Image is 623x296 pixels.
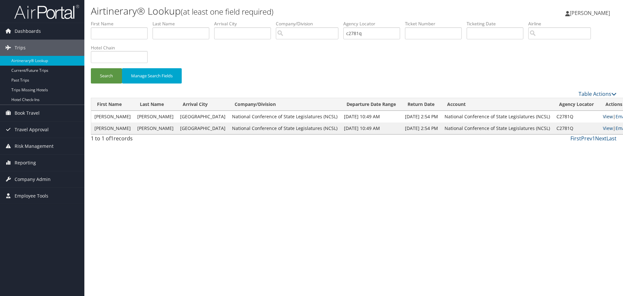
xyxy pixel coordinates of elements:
[91,111,134,122] td: [PERSON_NAME]
[214,20,276,27] label: Arrival City
[229,98,341,111] th: Company/Division
[553,122,600,134] td: C2781Q
[343,20,405,27] label: Agency Locator
[91,20,153,27] label: First Name
[581,135,592,142] a: Prev
[441,111,553,122] td: National Conference of State Legislatures (NCSL)
[402,122,441,134] td: [DATE] 2:54 PM
[579,90,617,97] a: Table Actions
[122,68,182,84] button: Manage Search Fields
[15,23,41,39] span: Dashboards
[606,135,617,142] a: Last
[134,98,177,111] th: Last Name: activate to sort column ascending
[177,122,229,134] td: [GEOGRAPHIC_DATA]
[441,122,553,134] td: National Conference of State Legislatures (NCSL)
[603,113,613,120] a: View
[91,135,215,146] div: 1 to 1 of records
[91,98,134,111] th: First Name: activate to sort column ascending
[276,20,343,27] label: Company/Division
[570,9,610,17] span: [PERSON_NAME]
[402,111,441,122] td: [DATE] 2:54 PM
[15,122,49,138] span: Travel Approval
[528,20,596,27] label: Airline
[570,135,581,142] a: First
[14,4,79,19] img: airportal-logo.png
[91,122,134,134] td: [PERSON_NAME]
[229,122,341,134] td: National Conference of State Legislatures (NCSL)
[181,6,274,17] small: (at least one field required)
[592,135,595,142] a: 1
[91,45,153,51] label: Hotel Chain
[15,105,40,121] span: Book Travel
[229,111,341,122] td: National Conference of State Legislatures (NCSL)
[341,98,402,111] th: Departure Date Range: activate to sort column ascending
[177,111,229,122] td: [GEOGRAPHIC_DATA]
[15,171,51,187] span: Company Admin
[15,40,26,56] span: Trips
[177,98,229,111] th: Arrival City: activate to sort column ascending
[341,111,402,122] td: [DATE] 10:49 AM
[341,122,402,134] td: [DATE] 10:49 AM
[15,188,48,204] span: Employee Tools
[91,4,441,18] h1: Airtinerary® Lookup
[134,122,177,134] td: [PERSON_NAME]
[153,20,214,27] label: Last Name
[603,125,613,131] a: View
[565,3,617,23] a: [PERSON_NAME]
[15,138,54,154] span: Risk Management
[111,135,114,142] span: 1
[134,111,177,122] td: [PERSON_NAME]
[15,155,36,171] span: Reporting
[441,98,553,111] th: Account: activate to sort column ascending
[595,135,606,142] a: Next
[553,111,600,122] td: C2781Q
[467,20,528,27] label: Ticketing Date
[553,98,600,111] th: Agency Locator: activate to sort column ascending
[91,68,122,84] button: Search
[405,20,467,27] label: Ticket Number
[402,98,441,111] th: Return Date: activate to sort column ascending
